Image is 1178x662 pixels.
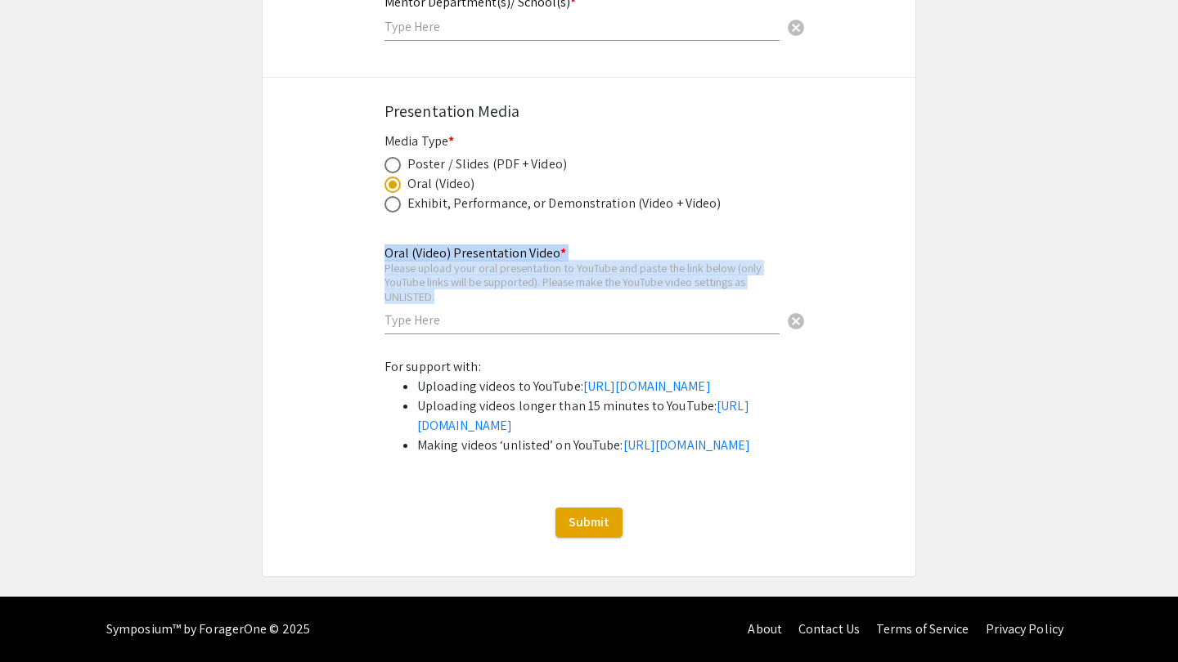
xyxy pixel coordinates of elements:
button: Submit [555,508,623,537]
div: Please upload your oral presentation to YouTube and paste the link below (only YouTube links will... [384,261,780,304]
div: Presentation Media [384,99,794,123]
a: Privacy Policy [986,620,1063,637]
div: Symposium™ by ForagerOne © 2025 [106,597,310,662]
button: Clear [780,304,812,337]
mat-label: Media Type [384,132,454,150]
input: Type Here [384,311,780,329]
span: cancel [786,18,806,38]
iframe: Chat [12,588,70,650]
li: Uploading videos longer than 15 minutes to YouTube: [417,396,794,436]
span: Submit [569,513,609,530]
span: cancel [786,311,806,331]
button: Clear [780,10,812,42]
li: Uploading videos to YouTube: [417,377,794,396]
a: [URL][DOMAIN_NAME] [623,436,751,454]
li: Making videos ‘unlisted’ on YouTube: [417,436,794,455]
div: Oral (Video) [407,174,474,194]
a: [URL][DOMAIN_NAME] [583,378,711,395]
a: Terms of Service [876,620,969,637]
input: Type Here [384,18,780,35]
span: For support with: [384,358,481,375]
mat-label: Oral (Video) Presentation Video [384,244,566,262]
a: About [748,620,782,637]
a: Contact Us [798,620,860,637]
div: Poster / Slides (PDF + Video) [407,154,567,174]
div: Exhibit, Performance, or Demonstration (Video + Video) [407,194,721,213]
